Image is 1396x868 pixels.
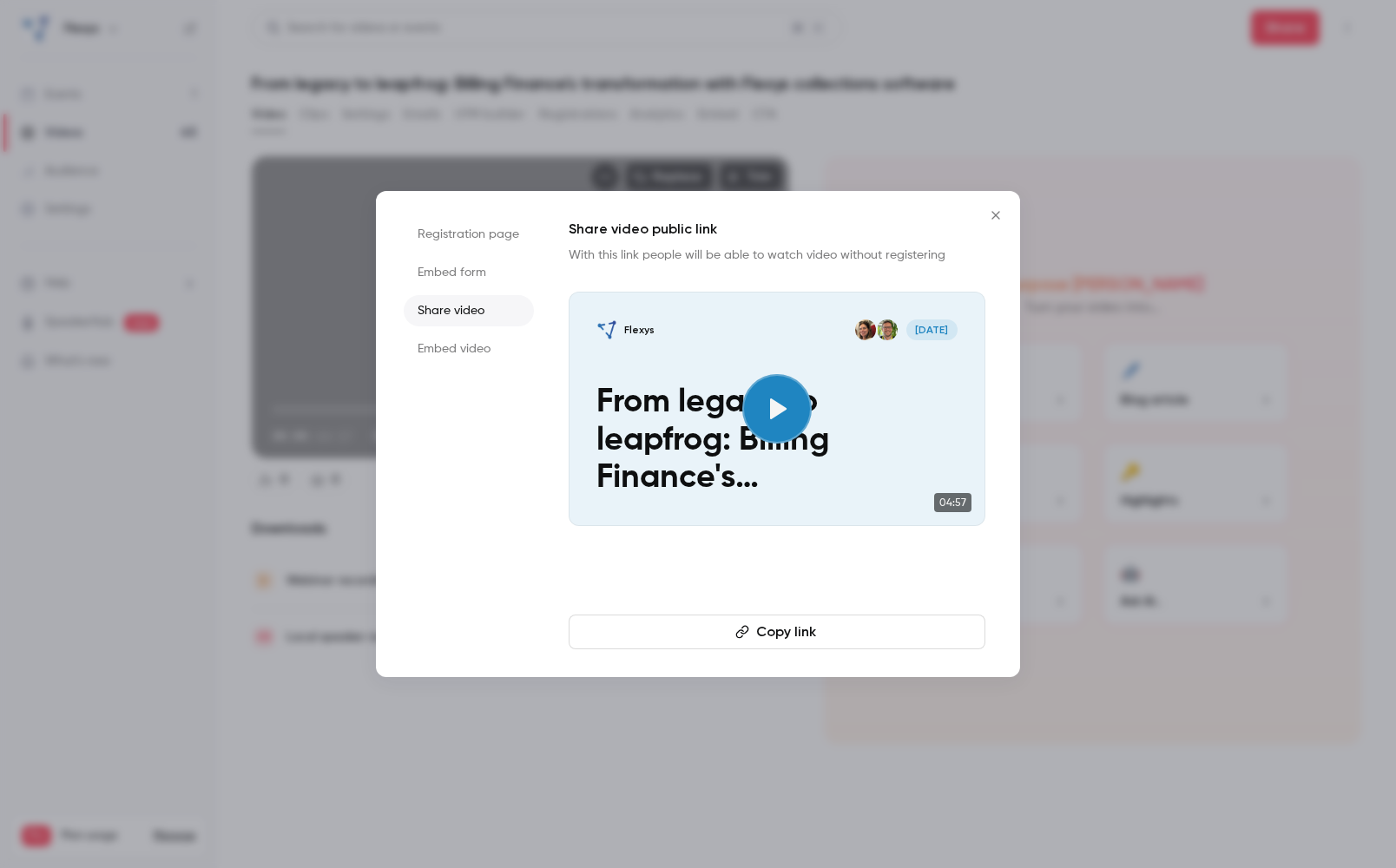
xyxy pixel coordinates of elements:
[569,219,985,240] h1: Share video public link
[404,257,534,288] li: Embed form
[569,292,985,526] a: From legacy to leapfrog: Billing Finance's transformation with Flexys collections softwareFlexysJ...
[404,295,534,326] li: Share video
[569,615,985,649] button: Copy link
[404,219,534,250] li: Registration page
[978,198,1013,233] button: Close
[934,493,971,512] span: 04:57
[569,247,985,264] p: With this link people will be able to watch video without registering
[404,333,534,365] li: Embed video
